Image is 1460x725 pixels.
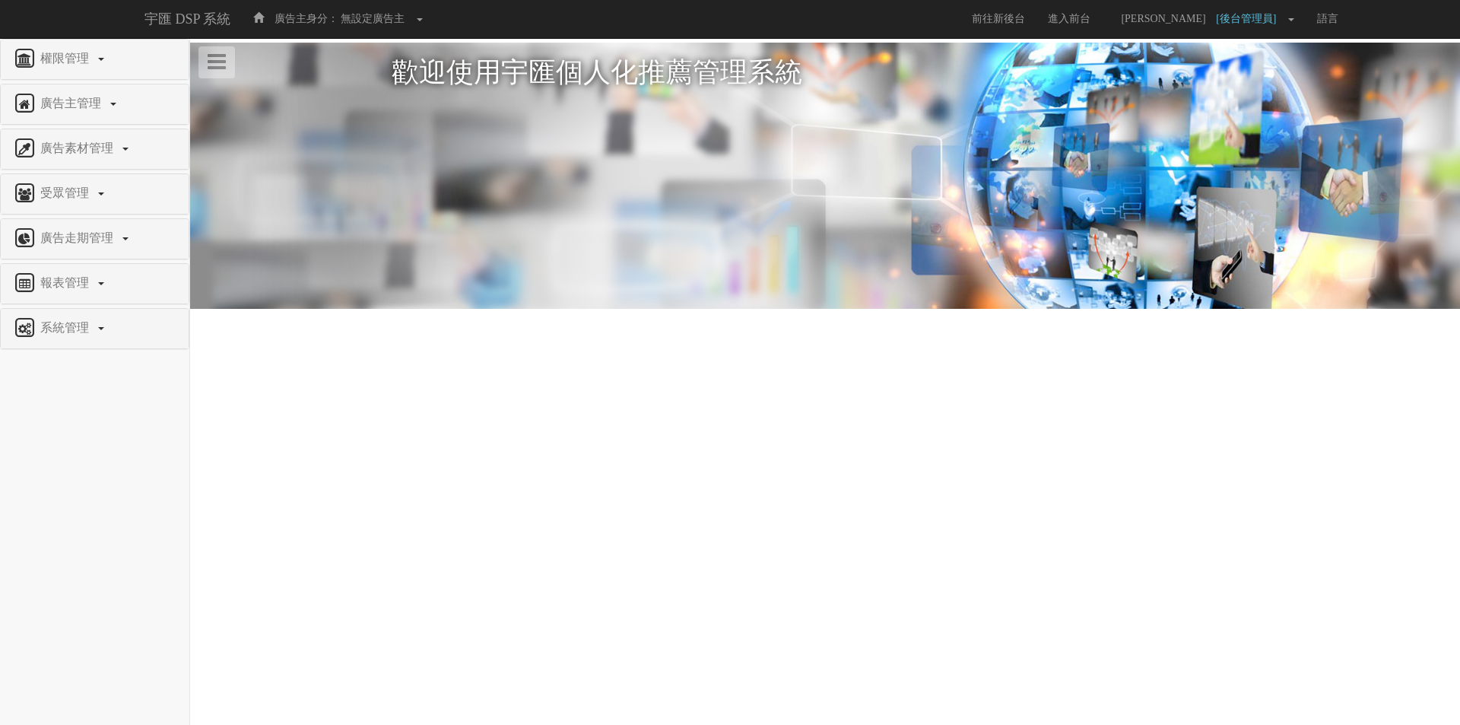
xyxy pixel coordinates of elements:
a: 報表管理 [12,272,177,296]
a: 廣告素材管理 [12,137,177,161]
span: 權限管理 [36,52,97,65]
span: [後台管理員] [1216,13,1284,24]
span: 報表管理 [36,276,97,289]
a: 受眾管理 [12,182,177,206]
a: 權限管理 [12,47,177,72]
a: 廣告走期管理 [12,227,177,251]
span: 廣告主管理 [36,97,109,110]
span: [PERSON_NAME] [1113,13,1213,24]
span: 廣告主身分： [275,13,338,24]
span: 廣告素材管理 [36,142,121,154]
a: 廣告主管理 [12,92,177,116]
span: 系統管理 [36,321,97,334]
span: 廣告走期管理 [36,231,121,244]
span: 無設定廣告主 [341,13,405,24]
span: 受眾管理 [36,186,97,199]
a: 系統管理 [12,316,177,341]
h1: 歡迎使用宇匯個人化推薦管理系統 [392,58,1258,88]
